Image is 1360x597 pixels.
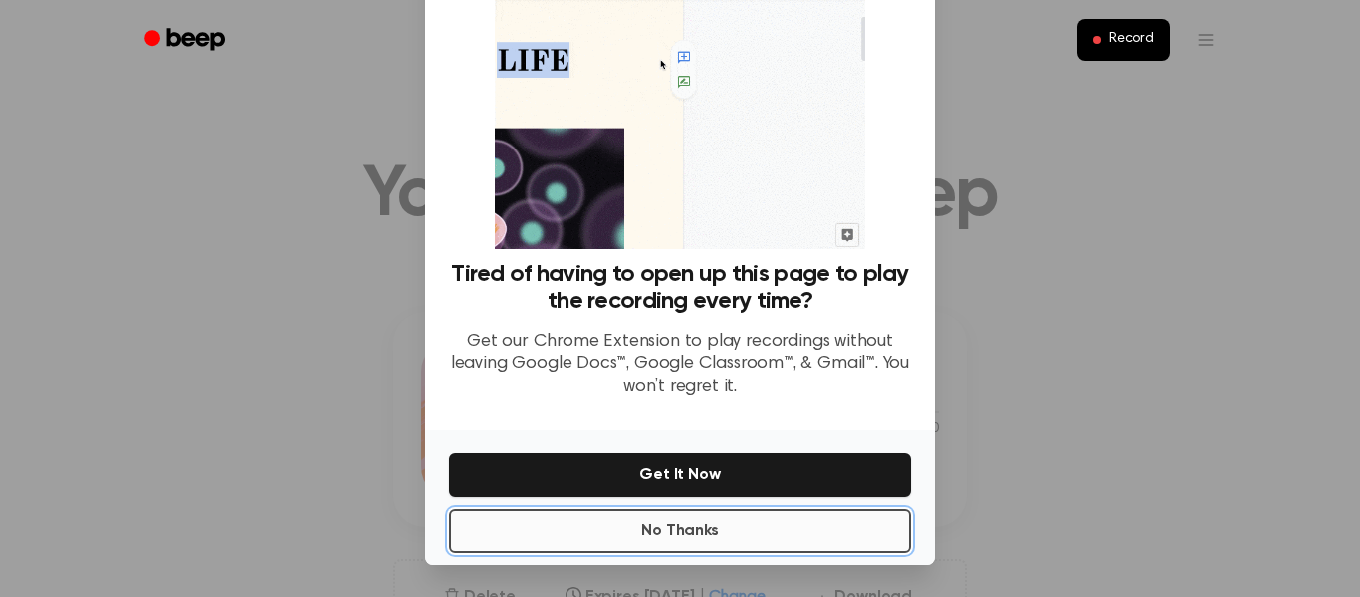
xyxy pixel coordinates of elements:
[1109,31,1154,49] span: Record
[449,261,911,315] h3: Tired of having to open up this page to play the recording every time?
[449,331,911,399] p: Get our Chrome Extension to play recordings without leaving Google Docs™, Google Classroom™, & Gm...
[1182,16,1230,64] button: Open menu
[449,509,911,553] button: No Thanks
[130,21,243,60] a: Beep
[449,453,911,497] button: Get It Now
[1077,19,1170,61] button: Record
